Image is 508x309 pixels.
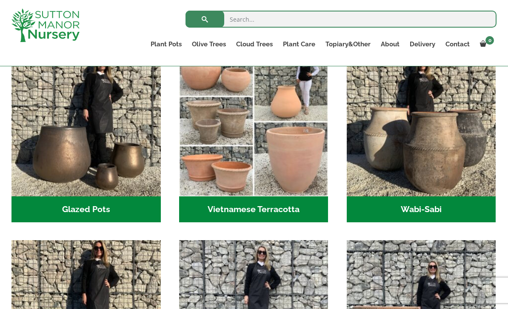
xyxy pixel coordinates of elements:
[347,47,496,196] img: Wabi-Sabi
[146,38,187,50] a: Plant Pots
[320,38,376,50] a: Topiary&Other
[11,196,161,223] h2: Glazed Pots
[179,196,328,223] h2: Vietnamese Terracotta
[485,36,494,45] span: 0
[11,9,80,42] img: logo
[187,38,231,50] a: Olive Trees
[347,196,496,223] h2: Wabi-Sabi
[440,38,475,50] a: Contact
[347,47,496,222] a: Visit product category Wabi-Sabi
[11,47,161,196] img: Glazed Pots
[475,38,497,50] a: 0
[405,38,440,50] a: Delivery
[186,11,497,28] input: Search...
[179,47,328,196] img: Vietnamese Terracotta
[231,38,278,50] a: Cloud Trees
[376,38,405,50] a: About
[278,38,320,50] a: Plant Care
[179,47,328,222] a: Visit product category Vietnamese Terracotta
[11,47,161,222] a: Visit product category Glazed Pots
